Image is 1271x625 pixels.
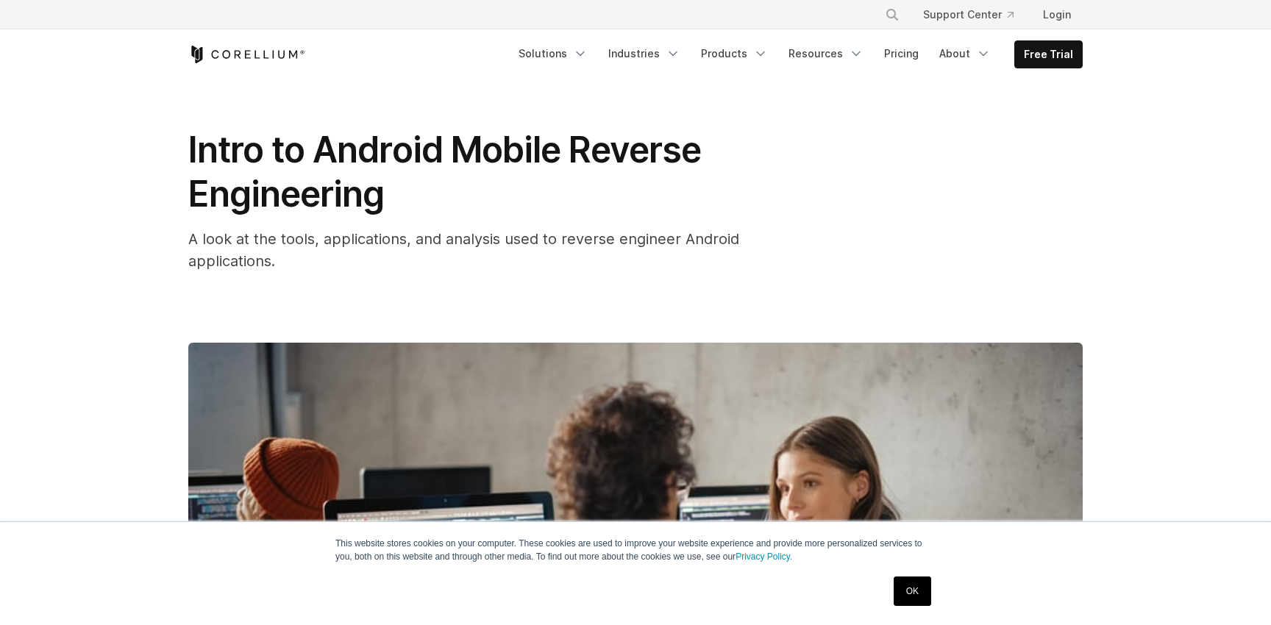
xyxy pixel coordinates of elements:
a: Corellium Home [188,46,305,63]
a: Resources [780,40,872,67]
span: A look at the tools, applications, and analysis used to reverse engineer Android applications. [188,230,739,270]
a: OK [894,576,931,606]
a: Solutions [510,40,597,67]
p: This website stores cookies on your computer. These cookies are used to improve your website expe... [335,537,936,563]
a: Support Center [911,1,1025,28]
button: Search [879,1,905,28]
a: Pricing [875,40,928,67]
div: Navigation Menu [867,1,1083,28]
a: Free Trial [1015,41,1082,68]
div: Navigation Menu [510,40,1083,68]
span: Intro to Android Mobile Reverse Engineering [188,128,701,215]
a: Login [1031,1,1083,28]
a: Products [692,40,777,67]
a: Privacy Policy. [736,551,792,562]
a: Industries [599,40,689,67]
a: About [930,40,1000,67]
